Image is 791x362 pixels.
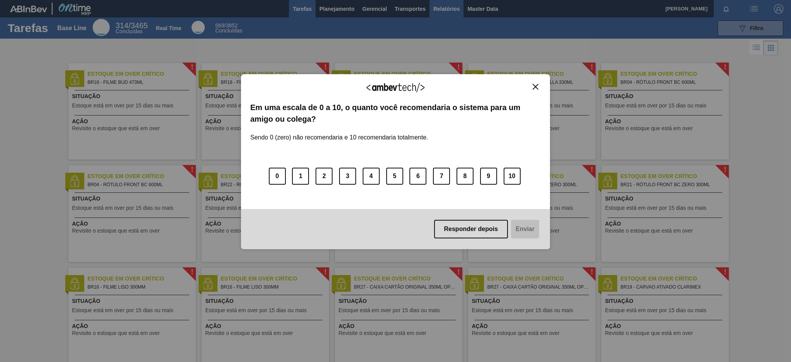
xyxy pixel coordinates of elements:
[316,168,333,185] button: 2
[269,168,286,185] button: 0
[250,125,428,141] label: Sendo 0 (zero) não recomendaria e 10 recomendaria totalmente.
[367,83,424,92] img: Logo Ambevtech
[480,168,497,185] button: 9
[434,220,508,238] button: Responder depois
[504,168,521,185] button: 10
[386,168,403,185] button: 5
[433,168,450,185] button: 7
[363,168,380,185] button: 4
[530,83,541,90] button: Close
[533,84,538,90] img: Close
[457,168,474,185] button: 8
[409,168,426,185] button: 6
[339,168,356,185] button: 3
[250,102,541,125] label: Em uma escala de 0 a 10, o quanto você recomendaria o sistema para um amigo ou colega?
[292,168,309,185] button: 1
